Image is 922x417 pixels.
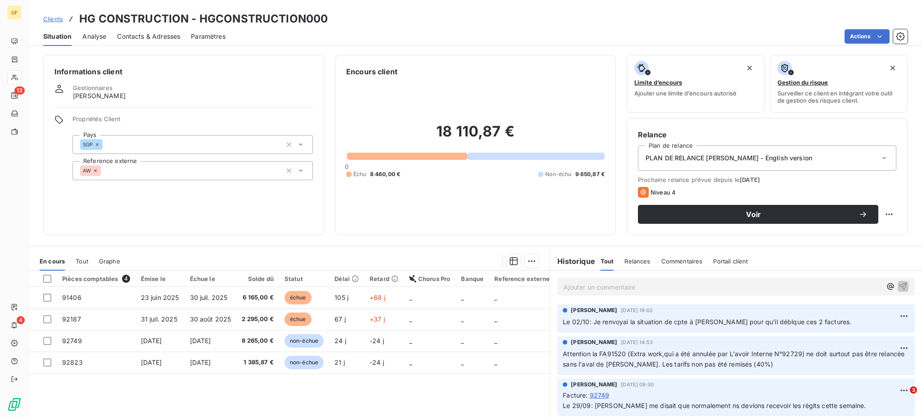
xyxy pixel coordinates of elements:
[242,315,274,324] span: 2 295,00 €
[62,275,130,283] div: Pièces comptables
[634,90,737,97] span: Ajouter une limite d’encours autorisé
[563,390,588,400] span: Facture :
[141,294,179,301] span: 23 juin 2025
[461,275,484,282] div: Banque
[370,337,384,344] span: -24 j
[73,91,126,100] span: [PERSON_NAME]
[79,11,328,27] h3: HG CONSTRUCTION - HGCONSTRUCTION000
[285,334,324,348] span: non-échue
[190,294,228,301] span: 30 juil. 2025
[409,337,412,344] span: _
[713,258,748,265] span: Portail client
[242,275,274,282] div: Solde dû
[242,336,274,345] span: 8 265,00 €
[409,315,412,323] span: _
[563,318,851,326] span: Le 02/10: Je renvoyai la situation de cpte à [PERSON_NAME] pour qu'il déblque ces 2 factures.
[494,315,497,323] span: _
[545,170,571,178] span: Non-échu
[101,167,108,175] input: Ajouter une valeur
[550,256,595,267] h6: Historique
[40,258,65,265] span: En cours
[621,382,654,387] span: [DATE] 09:30
[651,189,676,196] span: Niveau 4
[409,275,451,282] div: Chorus Pro
[83,142,93,147] span: SGP
[285,313,312,326] span: échue
[575,170,605,178] span: 9 650,87 €
[190,337,211,344] span: [DATE]
[72,115,313,128] span: Propriétés Client
[353,170,366,178] span: Échu
[73,84,113,91] span: Gestionnaires
[103,141,110,149] input: Ajouter une valeur
[461,315,464,323] span: _
[370,358,384,366] span: -24 j
[334,315,346,323] span: 67 j
[62,358,83,366] span: 92823
[242,358,274,367] span: 1 385,87 €
[54,66,313,77] h6: Informations client
[621,308,653,313] span: [DATE] 19:02
[285,275,324,282] div: Statut
[891,386,913,408] iframe: Intercom live chat
[777,79,828,86] span: Gestion du risque
[638,205,878,224] button: Voir
[76,258,88,265] span: Tout
[601,258,614,265] span: Tout
[62,315,81,323] span: 92187
[634,79,682,86] span: Limite d’encours
[190,275,231,282] div: Échue le
[117,32,180,41] span: Contacts & Adresses
[494,275,550,282] div: Reference externe
[62,337,82,344] span: 92749
[190,358,211,366] span: [DATE]
[242,293,274,302] span: 6 165,00 €
[370,315,385,323] span: +37 j
[7,5,22,20] div: GF
[627,55,764,113] button: Limite d’encoursAjouter une limite d’encours autorisé
[740,176,760,183] span: [DATE]
[346,66,398,77] h6: Encours client
[845,29,890,44] button: Actions
[345,163,348,170] span: 0
[494,294,497,301] span: _
[649,211,859,218] span: Voir
[571,306,617,314] span: [PERSON_NAME]
[409,294,412,301] span: _
[777,90,900,104] span: Surveiller ce client en intégrant votre outil de gestion des risques client.
[571,338,617,346] span: [PERSON_NAME]
[494,337,497,344] span: _
[7,397,22,412] img: Logo LeanPay
[910,386,917,394] span: 3
[141,315,177,323] span: 31 juil. 2025
[17,316,25,324] span: 4
[638,176,896,183] span: Prochaine relance prévue depuis le
[494,358,497,366] span: _
[334,275,359,282] div: Délai
[638,129,896,140] h6: Relance
[646,154,812,163] span: PLAN DE RELANCE [PERSON_NAME] - English version
[141,275,179,282] div: Émise le
[191,32,226,41] span: Paramètres
[334,337,346,344] span: 24 j
[370,294,385,301] span: +68 j
[141,337,162,344] span: [DATE]
[190,315,231,323] span: 30 août 2025
[624,258,650,265] span: Relances
[43,32,72,41] span: Situation
[409,358,412,366] span: _
[770,55,908,113] button: Gestion du risqueSurveiller ce client en intégrant votre outil de gestion des risques client.
[661,258,703,265] span: Commentaires
[82,32,106,41] span: Analyse
[141,358,162,366] span: [DATE]
[563,350,906,368] span: Attention la FA91520 (Extra work,qui a été annulée par L'avoir Interne N°92729) ne doit surtout p...
[461,294,464,301] span: _
[334,358,345,366] span: 21 j
[334,294,348,301] span: 105 j
[99,258,120,265] span: Graphe
[285,291,312,304] span: échue
[563,402,866,409] span: Le 29/09: [PERSON_NAME] me disait que normalement ns devions recevoir les règlts cette semaine.
[43,15,63,23] span: Clients
[370,275,398,282] div: Retard
[346,122,605,150] h2: 18 110,87 €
